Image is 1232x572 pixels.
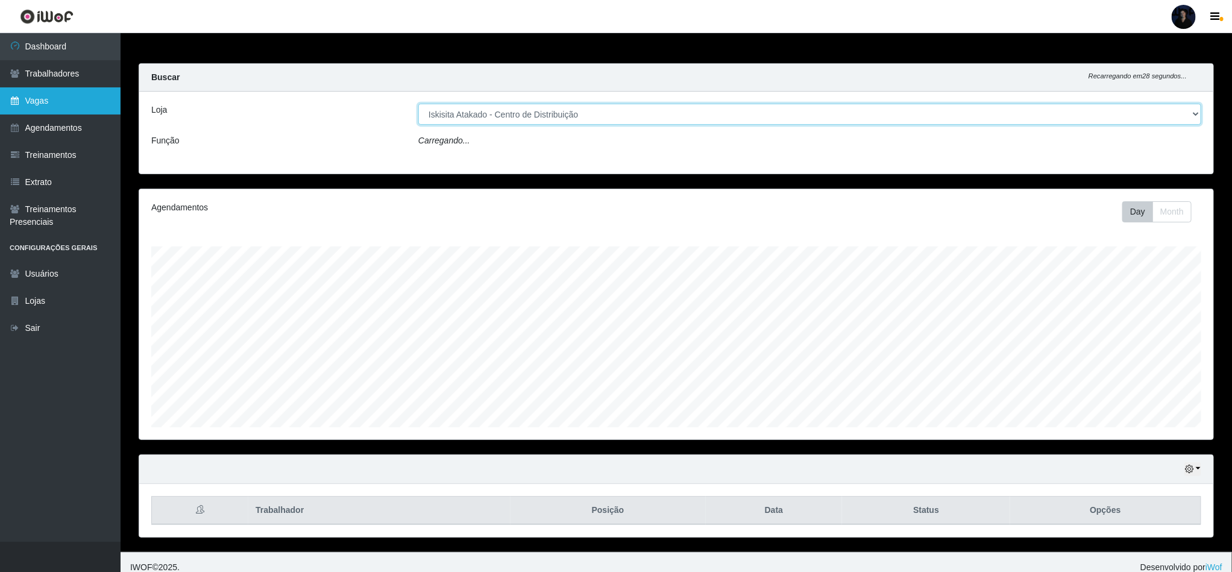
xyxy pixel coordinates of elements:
[130,562,152,572] span: IWOF
[1010,497,1201,525] th: Opções
[706,497,843,525] th: Data
[1122,201,1192,222] div: First group
[1122,201,1201,222] div: Toolbar with button groups
[1089,72,1187,80] i: Recarregando em 28 segundos...
[418,136,470,145] i: Carregando...
[151,134,180,147] label: Função
[1122,201,1153,222] button: Day
[151,72,180,82] strong: Buscar
[842,497,1010,525] th: Status
[248,497,510,525] th: Trabalhador
[1205,562,1222,572] a: iWof
[151,201,578,214] div: Agendamentos
[511,497,706,525] th: Posição
[1152,201,1192,222] button: Month
[20,9,74,24] img: CoreUI Logo
[151,104,167,116] label: Loja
